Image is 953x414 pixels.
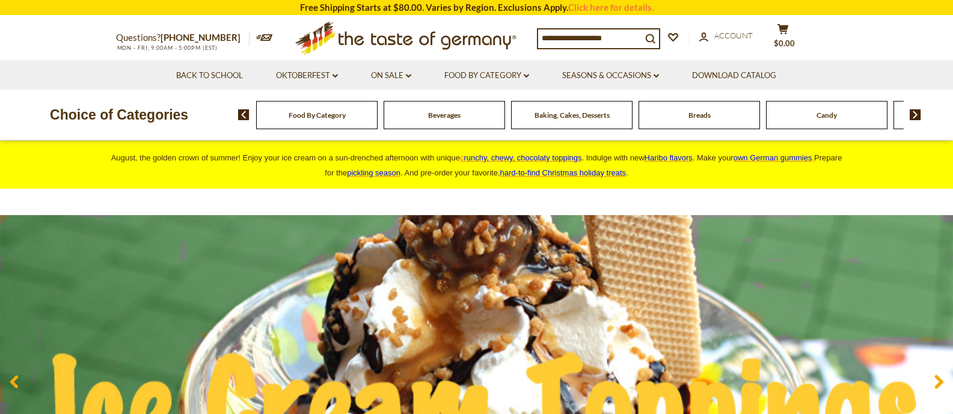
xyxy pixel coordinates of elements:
[500,168,628,177] span: .
[699,29,753,43] a: Account
[734,153,812,162] span: own German gummies
[817,111,837,120] a: Candy
[276,69,338,82] a: Oktoberfest
[371,69,411,82] a: On Sale
[562,69,659,82] a: Seasons & Occasions
[568,2,654,13] a: Click here for details.
[444,69,529,82] a: Food By Category
[111,153,842,177] span: August, the golden crown of summer! Enjoy your ice cream on a sun-drenched afternoon with unique ...
[714,31,753,40] span: Account
[347,168,400,177] a: pickling season
[688,111,711,120] a: Breads
[176,69,243,82] a: Back to School
[460,153,582,162] a: crunchy, chewy, chocolaty toppings
[238,109,250,120] img: previous arrow
[645,153,693,162] a: Haribo flavors
[765,23,801,53] button: $0.00
[116,44,218,51] span: MON - FRI, 9:00AM - 5:00PM (EST)
[535,111,610,120] a: Baking, Cakes, Desserts
[910,109,921,120] img: next arrow
[289,111,346,120] a: Food By Category
[116,30,250,46] p: Questions?
[774,38,795,48] span: $0.00
[692,69,776,82] a: Download Catalog
[500,168,627,177] a: hard-to-find Christmas holiday treats
[161,32,241,43] a: [PHONE_NUMBER]
[464,153,581,162] span: runchy, chewy, chocolaty toppings
[428,111,461,120] a: Beverages
[734,153,814,162] a: own German gummies.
